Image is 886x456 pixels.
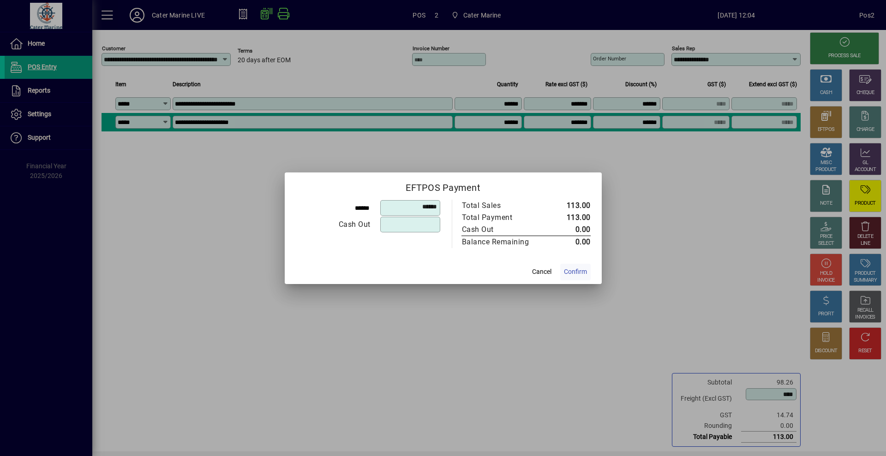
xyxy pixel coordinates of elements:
[549,212,591,224] td: 113.00
[461,200,549,212] td: Total Sales
[549,236,591,248] td: 0.00
[549,200,591,212] td: 113.00
[296,219,371,230] div: Cash Out
[461,212,549,224] td: Total Payment
[532,267,551,277] span: Cancel
[462,237,539,248] div: Balance Remaining
[564,267,587,277] span: Confirm
[527,264,557,280] button: Cancel
[462,224,539,235] div: Cash Out
[560,264,591,280] button: Confirm
[285,172,602,199] h2: EFTPOS Payment
[549,224,591,236] td: 0.00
